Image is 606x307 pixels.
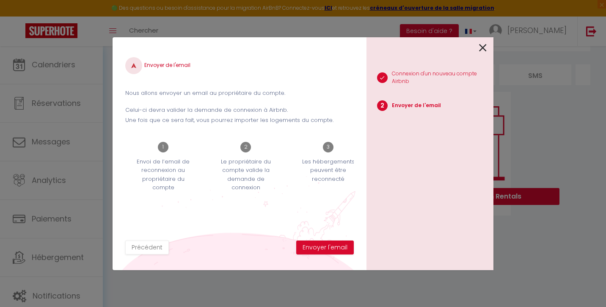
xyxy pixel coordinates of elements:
[377,100,388,111] span: 2
[296,241,354,255] button: Envoyer l'email
[240,142,251,152] span: 2
[125,241,169,255] button: Précédent
[7,3,32,29] button: Ouvrir le widget de chat LiveChat
[125,116,354,124] p: Une fois que ce sera fait, vous pourrez importer les logements du compte.
[392,70,494,86] p: Connexion d'un nouveau compte Airbnb
[125,106,354,114] p: Celui-ci devra valider la demande de connexion à Airbnb.
[323,142,333,152] span: 3
[213,158,278,192] p: Le propriétaire du compte valide la demande de connexion
[125,89,354,97] p: Nous allons envoyer un email au propriétaire du compte.
[296,158,361,183] p: Les hébergements peuvent être reconnecté
[392,102,441,110] p: Envoyer de l'email
[158,142,168,152] span: 1
[125,57,354,74] h4: Envoyer de l'email
[131,158,196,192] p: Envoi de l’email de reconnexion au propriétaire du compte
